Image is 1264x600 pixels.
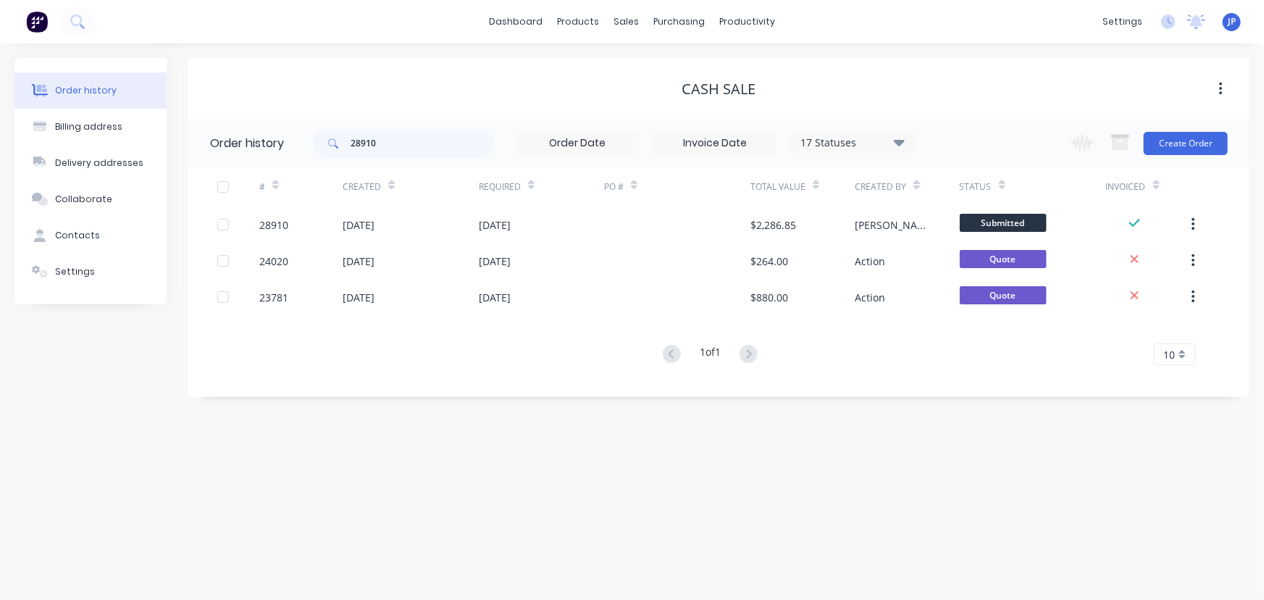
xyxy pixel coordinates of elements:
[14,72,167,109] button: Order history
[604,167,750,207] div: PO #
[479,254,511,269] div: [DATE]
[259,254,288,269] div: 24020
[516,133,638,154] input: Order Date
[682,80,756,98] div: CASH SALE
[1106,167,1189,207] div: Invoiced
[855,180,906,193] div: Created By
[960,250,1047,268] span: Quote
[55,229,100,242] div: Contacts
[1163,347,1175,362] span: 10
[604,180,624,193] div: PO #
[55,193,112,206] div: Collaborate
[960,286,1047,304] span: Quote
[712,11,782,33] div: productivity
[855,254,885,269] div: Action
[343,180,381,193] div: Created
[55,157,143,170] div: Delivery addresses
[259,180,265,193] div: #
[1144,132,1228,155] button: Create Order
[14,254,167,290] button: Settings
[14,109,167,145] button: Billing address
[700,344,721,365] div: 1 of 1
[14,217,167,254] button: Contacts
[855,217,930,233] div: [PERSON_NAME]
[750,217,796,233] div: $2,286.85
[855,290,885,305] div: Action
[792,135,913,151] div: 17 Statuses
[550,11,606,33] div: products
[55,265,95,278] div: Settings
[55,120,122,133] div: Billing address
[960,180,992,193] div: Status
[1095,11,1150,33] div: settings
[750,254,788,269] div: $264.00
[479,180,521,193] div: Required
[343,167,479,207] div: Created
[960,167,1106,207] div: Status
[855,167,959,207] div: Created By
[654,133,776,154] input: Invoice Date
[259,167,343,207] div: #
[1106,180,1146,193] div: Invoiced
[960,214,1047,232] span: Submitted
[479,290,511,305] div: [DATE]
[343,290,374,305] div: [DATE]
[646,11,712,33] div: purchasing
[479,167,604,207] div: Required
[210,135,284,152] div: Order history
[55,84,117,97] div: Order history
[14,181,167,217] button: Collaborate
[351,129,494,158] input: Search...
[750,180,805,193] div: Total Value
[259,217,288,233] div: 28910
[26,11,48,33] img: Factory
[1228,15,1236,28] span: JP
[479,217,511,233] div: [DATE]
[259,290,288,305] div: 23781
[343,217,374,233] div: [DATE]
[343,254,374,269] div: [DATE]
[750,290,788,305] div: $880.00
[750,167,855,207] div: Total Value
[482,11,550,33] a: dashboard
[14,145,167,181] button: Delivery addresses
[606,11,646,33] div: sales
